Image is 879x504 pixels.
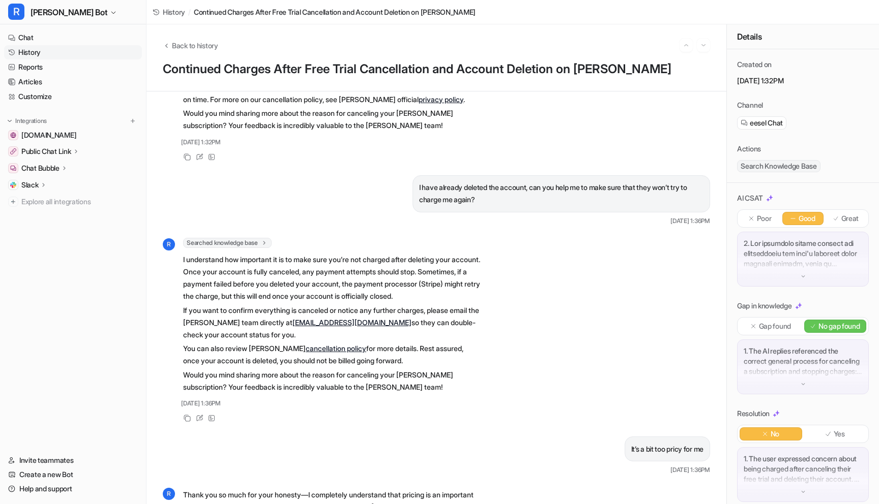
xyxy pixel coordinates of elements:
span: [DOMAIN_NAME] [21,130,76,140]
p: You can also review [PERSON_NAME] for more details. Rest assured, once your account is deleted, y... [183,342,481,367]
p: No [771,429,779,439]
span: R [163,488,175,500]
img: explore all integrations [8,197,18,207]
p: I have already deleted the account, can you help me to make sure that they won’t try to charge me... [419,181,704,206]
p: If you want to confirm everything is canceled or notice any further charges, please email the [PE... [183,304,481,341]
img: down-arrow [800,381,807,388]
img: down-arrow [800,273,807,280]
a: getrella.com[DOMAIN_NAME] [4,128,142,142]
a: History [4,45,142,59]
a: cancellation policy [306,344,366,353]
span: Continued Charges After Free Trial Cancellation and Account Deletion on [PERSON_NAME] [194,7,476,17]
img: Chat Bubble [10,165,16,171]
p: Gap in knowledge [737,301,792,311]
img: eeselChat [741,119,748,127]
p: Would you mind sharing more about the reason for canceling your [PERSON_NAME] subscription? Your ... [183,107,481,132]
p: Would you mind sharing more about the reason for canceling your [PERSON_NAME] subscription? Your ... [183,369,481,393]
h1: Continued Charges After Free Trial Cancellation and Account Deletion on [PERSON_NAME] [163,62,710,77]
span: History [163,7,185,17]
span: R [163,238,175,250]
p: Yes [834,429,845,439]
a: Reports [4,60,142,74]
p: Good [799,213,815,224]
a: Articles [4,75,142,89]
span: [DATE] 1:32PM [181,138,221,147]
span: [DATE] 1:36PM [670,465,710,475]
img: getrella.com [10,132,16,138]
span: eesel Chat [750,118,783,128]
p: Slack [21,180,39,190]
p: 1. The AI replies referenced the correct general process for canceling a subscription and stoppin... [744,346,862,376]
img: Next session [700,41,707,50]
button: Go to previous session [680,39,693,52]
div: Details [727,24,879,49]
p: It’s a bit too pricy for me [631,443,704,455]
p: Created on [737,59,772,70]
span: / [188,7,191,17]
a: Create a new Bot [4,467,142,482]
p: Poor [757,213,772,224]
img: Previous session [683,41,690,50]
a: Chat [4,30,142,45]
p: AI CSAT [737,193,763,203]
span: Searched knowledge base [183,238,272,248]
span: Search Knowledge Base [737,160,821,172]
p: Channel [737,100,763,110]
p: 2. Lor ipsumdolo sitame consect adi elitseddoeiu tem inci'u laboreet dolor magnaali enimadm, veni... [744,238,862,269]
p: Public Chat Link [21,146,71,156]
a: History [153,7,185,17]
p: Gap found [759,321,791,331]
p: I understand how important it is to make sure you’re not charged after deleting your account. Onc... [183,254,481,302]
button: Back to history [163,40,218,51]
a: Help and support [4,482,142,496]
button: Integrations [4,116,50,126]
a: eesel Chat [741,118,783,128]
p: 1. The user expressed concern about being charged after canceling their free trial and deleting t... [744,454,862,484]
p: Actions [737,144,761,154]
span: R [8,4,24,20]
img: expand menu [6,117,13,124]
img: Public Chat Link [10,148,16,154]
a: Invite teammates [4,453,142,467]
p: No gap found [818,321,860,331]
button: Go to next session [697,39,710,52]
img: down-arrow [800,488,807,495]
span: [DATE] 1:36PM [670,216,710,226]
a: Explore all integrations [4,195,142,209]
p: Great [841,213,859,224]
span: [DATE] 1:36PM [181,399,221,408]
a: Customize [4,89,142,104]
p: If you still experience issues, rest assured you won't be charged for the free trial if canceled ... [183,81,481,106]
p: Resolution [737,408,770,419]
p: Chat Bubble [21,163,60,173]
span: Back to history [172,40,218,51]
p: Integrations [15,117,47,125]
span: Explore all integrations [21,194,138,210]
img: Slack [10,182,16,188]
p: [DATE] 1:32PM [737,76,869,86]
a: privacy policy [419,95,463,104]
img: menu_add.svg [129,117,136,124]
span: [PERSON_NAME] Bot [31,5,107,19]
a: [EMAIL_ADDRESS][DOMAIN_NAME] [292,318,412,327]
